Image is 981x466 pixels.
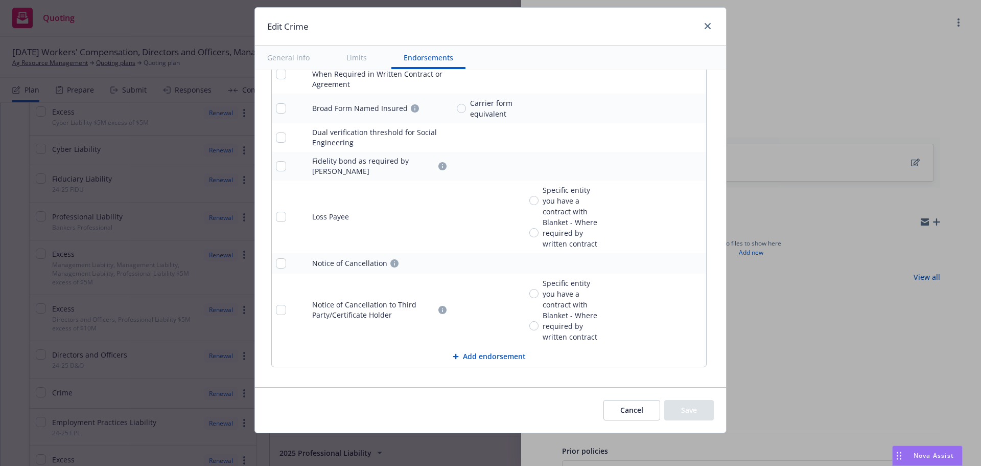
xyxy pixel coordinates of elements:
input: Specific entity you have a contract with [529,196,539,205]
a: circleInformation [388,257,401,270]
span: Nova Assist [914,451,954,460]
span: Specific entity you have a contract with [543,278,597,310]
button: Endorsements [391,46,465,69]
button: Nova Assist [892,446,963,466]
a: circleInformation [436,304,449,316]
a: circleInformation [409,102,421,115]
button: Limits [334,46,379,69]
div: Notice of Cancellation to Third Party/Certificate Holder [312,300,435,320]
a: close [702,20,714,32]
button: Add endorsement [272,346,706,367]
span: Specific entity you have a contract with [543,185,597,217]
a: circleInformation [436,160,449,172]
div: Broad Form Named Insured [312,103,408,114]
input: Blanket - Where required by written contract [529,321,539,330]
input: Carrier form equivalent [457,104,466,113]
input: Blanket - Where required by written contract [529,228,539,237]
button: General info [255,46,322,69]
span: Carrier form equivalent [470,98,521,119]
div: Drag to move [893,446,905,465]
div: Additional Insured - Automatic Status When Required in Written Contract or Agreement [312,59,449,90]
input: Specific entity you have a contract with [529,289,539,298]
h1: Edit Crime [267,20,309,33]
button: Cancel [603,400,660,420]
div: Notice of Cancellation [312,258,387,269]
div: Loss Payee [312,212,349,222]
span: Blanket - Where required by written contract [543,217,597,249]
div: Dual verification threshold for Social Engineering [312,127,449,148]
span: Blanket - Where required by written contract [543,310,597,342]
div: Fidelity bond as required by [PERSON_NAME] [312,156,435,176]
